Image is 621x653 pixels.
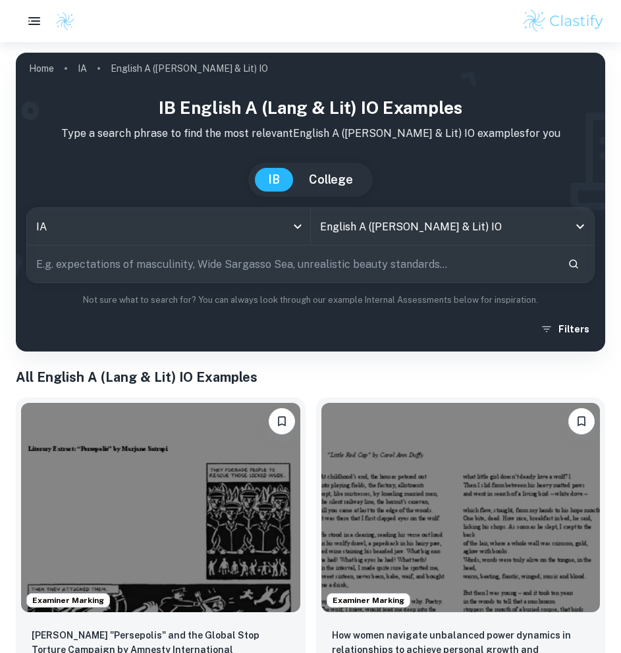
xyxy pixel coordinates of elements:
button: IB [255,168,293,192]
p: Not sure what to search for? You can always look through our example Internal Assessments below f... [26,294,595,307]
button: Open [571,217,589,236]
input: E.g. expectations of masculinity, Wide Sargasso Sea, unrealistic beauty standards... [27,246,557,282]
button: Please log in to bookmark exemplars [269,408,295,434]
a: Home [29,59,54,78]
div: IA [27,208,310,245]
button: Search [562,253,585,275]
p: Type a search phrase to find the most relevant English A ([PERSON_NAME] & Lit) IO examples for you [26,126,595,142]
button: Please log in to bookmark exemplars [568,408,595,434]
p: English A ([PERSON_NAME] & Lit) IO [111,61,268,76]
img: Clastify logo [55,11,75,31]
button: Filters [537,317,595,341]
button: College [296,168,366,192]
a: Clastify logo [47,11,75,31]
a: IA [78,59,87,78]
img: English A (Lang & Lit) IO IA example thumbnail: How women navigate unbalanced power dyna [321,403,601,612]
img: profile cover [16,53,605,352]
h1: All English A (Lang & Lit) IO Examples [16,367,605,387]
h1: IB English A (Lang & Lit) IO examples [26,95,595,120]
span: Examiner Marking [327,594,410,606]
img: English A (Lang & Lit) IO IA example thumbnail: Marjane Satrapi's "Persepolis" and the G [21,403,300,612]
span: Examiner Marking [27,594,109,606]
img: Clastify logo [522,8,605,34]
